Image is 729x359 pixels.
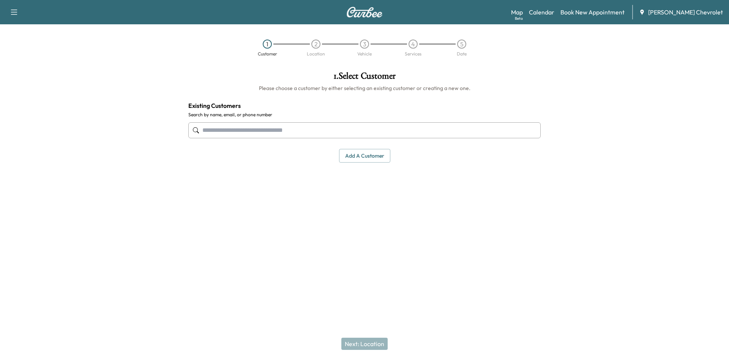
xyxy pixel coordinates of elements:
h4: Existing Customers [188,101,541,110]
div: Customer [258,52,277,56]
a: Book New Appointment [560,8,625,17]
div: 1 [263,40,272,49]
div: 4 [409,40,418,49]
div: Date [457,52,467,56]
div: Location [307,52,325,56]
div: Services [405,52,421,56]
img: Curbee Logo [346,7,383,17]
div: 3 [360,40,369,49]
div: 2 [311,40,320,49]
div: 5 [457,40,466,49]
button: Add a customer [339,149,390,163]
a: Calendar [529,8,554,17]
h6: Please choose a customer by either selecting an existing customer or creating a new one. [188,84,541,92]
span: [PERSON_NAME] Chevrolet [648,8,723,17]
div: Vehicle [357,52,372,56]
div: Beta [515,16,523,21]
label: Search by name, email, or phone number [188,112,541,118]
h1: 1 . Select Customer [188,71,541,84]
a: MapBeta [511,8,523,17]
